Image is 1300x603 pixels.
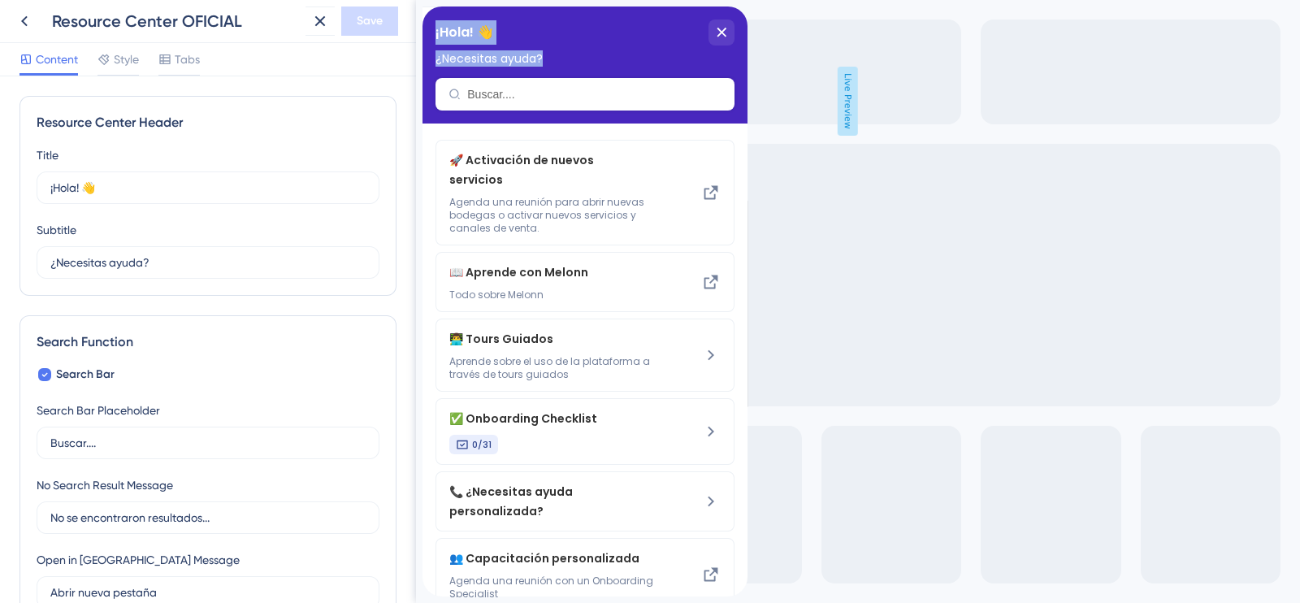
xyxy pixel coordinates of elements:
[52,10,299,33] div: Resource Center OFICIAL
[175,50,200,69] span: Tabs
[37,113,379,132] div: Resource Center Header
[60,8,66,21] div: 3
[27,475,244,514] div: ¿Necesitas ayuda personalizada?
[341,7,398,36] button: Save
[37,220,76,240] div: Subtitle
[13,14,71,38] span: ¡Hola! 👋
[27,282,244,295] span: Todo sobre Melonn
[422,67,442,136] span: Live Preview
[36,50,78,69] span: Content
[37,332,379,352] div: Search Function
[27,349,244,375] span: Aprende sobre el uso de la plataforma a través de tours guiados
[13,46,120,59] span: ¿Necesitas ayuda?
[50,179,366,197] input: Title
[27,542,244,594] div: Capacitación personalizada
[50,434,366,452] input: Buscar....
[50,432,69,445] span: 0/31
[45,81,299,94] input: Buscar....
[37,550,240,570] div: Open in [GEOGRAPHIC_DATA] Message
[27,144,244,228] div: Activación de nuevos servicios
[50,254,366,271] input: Description
[27,144,218,183] span: 🚀 Activación de nuevos servicios
[27,323,218,342] span: 👨‍💻 Tours Guiados
[27,402,244,448] div: Onboarding Checklist
[27,475,218,514] span: 📞 ¿Necesitas ayuda personalizada?
[50,583,366,601] input: Abrir nueva pestaña
[50,509,366,527] input: No se encontraron resultados...
[27,189,244,228] span: Agenda una reunión para abrir nuevas bodegas o activar nuevos servicios y canales de venta.
[27,568,244,594] span: Agenda una reunión con un Onboarding Specialist
[27,542,218,562] span: 👥 Capacitación personalizada
[27,323,244,375] div: Tours Guiados
[286,13,312,39] div: close resource center
[27,402,244,422] span: ✅ Onboarding Checklist
[27,256,218,275] span: 📖 Aprende con Melonn
[114,50,139,69] span: Style
[37,475,173,495] div: No Search Result Message
[56,365,115,384] span: Search Bar
[37,145,58,165] div: Title
[27,256,244,295] div: Aprende con Melonn
[357,11,383,31] span: Save
[37,401,160,420] div: Search Bar Placeholder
